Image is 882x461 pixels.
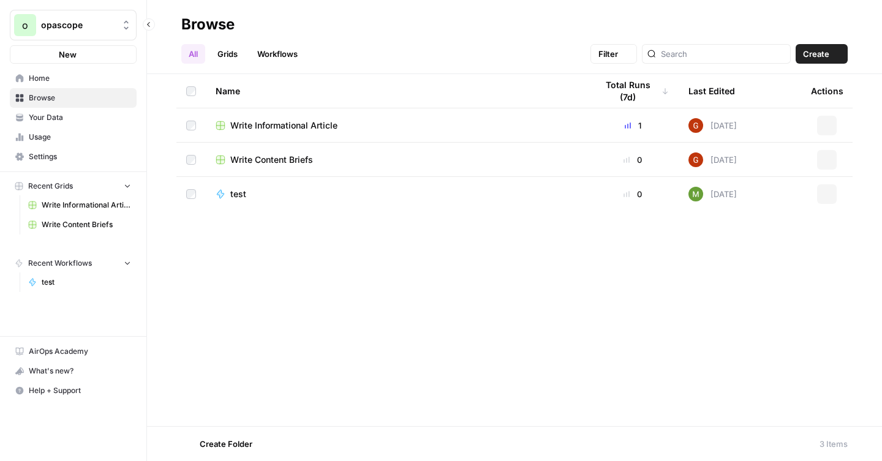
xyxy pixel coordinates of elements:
[10,45,137,64] button: New
[10,361,137,381] button: What's new?
[10,127,137,147] a: Usage
[10,381,137,400] button: Help + Support
[42,277,131,288] span: test
[29,112,131,123] span: Your Data
[597,188,669,200] div: 0
[230,119,337,132] span: Write Informational Article
[688,152,737,167] div: [DATE]
[820,438,848,450] div: 3 Items
[10,10,137,40] button: Workspace: opascope
[688,152,703,167] img: pobvtkb4t1czagu00cqquhmopsq1
[230,188,246,200] span: test
[230,154,313,166] span: Write Content Briefs
[688,74,735,108] div: Last Edited
[42,219,131,230] span: Write Content Briefs
[181,434,260,454] button: Create Folder
[29,385,131,396] span: Help + Support
[29,151,131,162] span: Settings
[10,342,137,361] a: AirOps Academy
[216,188,577,200] a: test
[10,69,137,88] a: Home
[10,254,137,272] button: Recent Workflows
[23,272,137,292] a: test
[803,48,829,60] span: Create
[29,92,131,103] span: Browse
[23,215,137,234] a: Write Content Briefs
[250,44,305,64] a: Workflows
[42,200,131,211] span: Write Informational Article
[688,187,737,201] div: [DATE]
[216,119,577,132] a: Write Informational Article
[59,48,77,61] span: New
[688,118,703,133] img: pobvtkb4t1czagu00cqquhmopsq1
[796,44,848,64] button: Create
[29,132,131,143] span: Usage
[597,74,669,108] div: Total Runs (7d)
[29,73,131,84] span: Home
[181,44,205,64] a: All
[29,346,131,357] span: AirOps Academy
[28,181,73,192] span: Recent Grids
[10,147,137,167] a: Settings
[688,118,737,133] div: [DATE]
[28,258,92,269] span: Recent Workflows
[597,119,669,132] div: 1
[10,177,137,195] button: Recent Grids
[181,15,235,34] div: Browse
[200,438,252,450] span: Create Folder
[811,74,843,108] div: Actions
[661,48,785,60] input: Search
[597,154,669,166] div: 0
[41,19,115,31] span: opascope
[216,154,577,166] a: Write Content Briefs
[216,74,577,108] div: Name
[598,48,618,60] span: Filter
[210,44,245,64] a: Grids
[688,187,703,201] img: aw4436e01evswxek5rw27mrzmtbw
[590,44,637,64] button: Filter
[10,362,136,380] div: What's new?
[23,195,137,215] a: Write Informational Article
[10,108,137,127] a: Your Data
[22,18,28,32] span: o
[10,88,137,108] a: Browse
